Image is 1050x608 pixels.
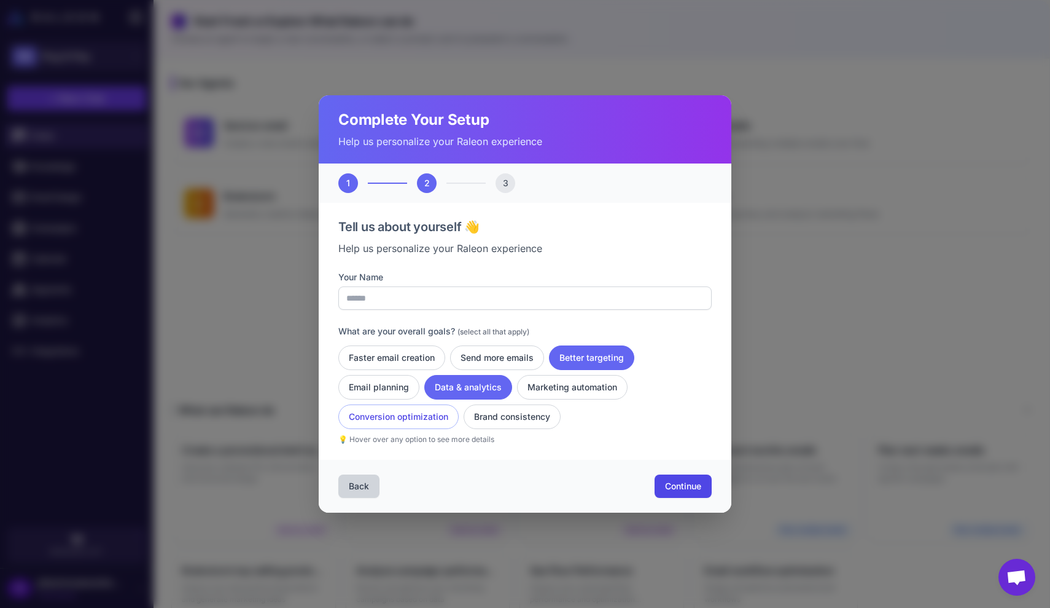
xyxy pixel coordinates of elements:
[338,434,712,445] p: 💡 Hover over any option to see more details
[338,345,445,370] button: Faster email creation
[549,345,634,370] button: Better targeting
[338,173,358,193] div: 1
[424,375,512,400] button: Data & analytics
[338,375,419,400] button: Email planning
[496,173,515,193] div: 3
[517,375,628,400] button: Marketing automation
[450,345,544,370] button: Send more emails
[655,475,712,498] button: Continue
[338,218,712,236] h3: Tell us about yourself 👋
[417,173,437,193] div: 2
[998,559,1035,596] div: Open chat
[665,480,701,492] span: Continue
[338,270,712,284] label: Your Name
[338,405,459,429] button: Conversion optimization
[338,110,712,130] h2: Complete Your Setup
[457,327,529,336] span: (select all that apply)
[338,475,379,498] button: Back
[338,134,712,149] p: Help us personalize your Raleon experience
[338,326,455,336] span: What are your overall goals?
[338,241,712,256] p: Help us personalize your Raleon experience
[464,405,561,429] button: Brand consistency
